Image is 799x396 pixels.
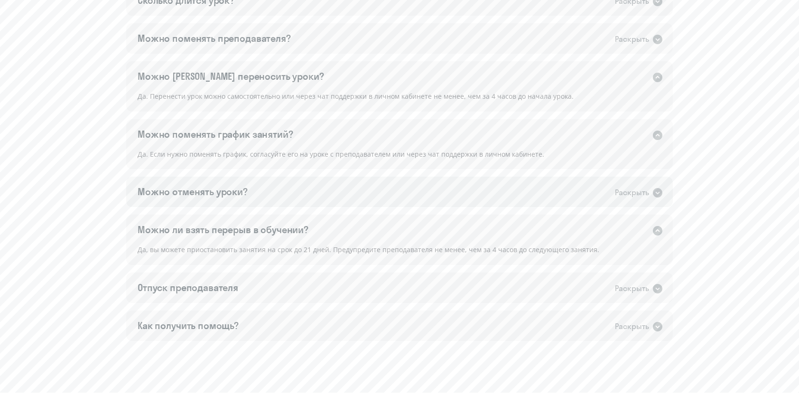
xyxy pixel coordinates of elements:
div: Раскрыть [615,187,649,198]
div: Можно поменять преподавателя? [138,32,291,45]
div: Раскрыть [615,33,649,45]
div: Раскрыть [615,321,649,332]
div: Раскрыть [615,283,649,294]
div: Отпуск преподавателя [138,281,238,294]
div: Можно отменять уроки? [138,185,248,198]
div: Да. Если нужно поменять график, согласуйте его на уроке с преподавателем или через чат поддержки ... [126,149,673,170]
div: Да, вы можете приостановить занятия на срок до 21 дней. Предупредите преподавателя не менее, чем ... [126,244,673,265]
div: Как получить помощь? [138,319,239,332]
div: Да. Перенести урок можно самостоятельно или через чат поддержки в личном кабинете не менее, чем з... [126,91,673,112]
div: Можно [PERSON_NAME] переносить уроки? [138,70,324,83]
div: Можно поменять график занятий? [138,128,293,141]
div: Можно ли взять перерыв в обучении? [138,223,308,236]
